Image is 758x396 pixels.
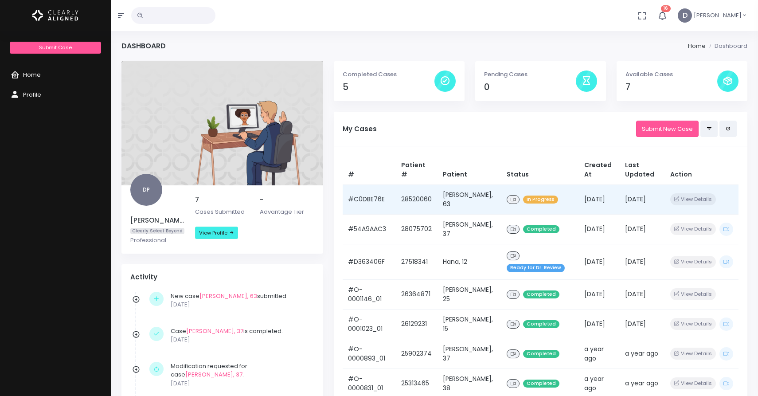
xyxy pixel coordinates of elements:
td: #O-0001023_01 [343,309,396,339]
td: [PERSON_NAME], 37 [438,339,501,369]
td: [DATE] [620,184,664,214]
span: Profile [23,90,41,99]
span: In Progress [523,196,558,204]
td: #C0DBE76E [343,184,396,214]
h4: 5 [343,82,434,92]
td: [DATE] [579,214,620,244]
td: [PERSON_NAME], 15 [438,309,501,339]
button: View Details [670,377,716,389]
td: a year ago [620,339,664,369]
span: Completed [523,225,559,234]
p: Pending Cases [484,70,576,79]
td: [DATE] [620,244,664,279]
td: 28520060 [396,184,438,214]
th: Patient [438,155,501,185]
a: [PERSON_NAME], 63 [199,292,257,300]
td: Hana, 12 [438,244,501,279]
span: Clearly Select Beyond [130,228,184,235]
a: Submit New Case [636,121,699,137]
p: Advantage Tier [260,208,314,216]
td: [PERSON_NAME], 25 [438,279,501,309]
th: Last Updated [620,155,664,185]
td: [DATE] [579,309,620,339]
button: View Details [670,288,716,300]
p: [DATE] [171,300,310,309]
td: [DATE] [579,184,620,214]
button: View Details [670,318,716,330]
p: Cases Submitted [195,208,249,216]
span: Submit Case [39,44,72,51]
h4: Activity [130,273,314,281]
th: Action [665,155,738,185]
span: Home [23,71,41,79]
button: View Details [670,348,716,360]
h5: - [260,196,314,204]
img: Logo Horizontal [32,6,78,25]
td: 26129231 [396,309,438,339]
div: New case submitted. [171,292,310,309]
td: a year ago [579,339,620,369]
span: 16 [661,5,671,12]
p: Available Cases [625,70,717,79]
div: Modification requested for case . [171,362,310,388]
td: #O-0000893_01 [343,339,396,369]
p: [DATE] [171,335,310,344]
span: Completed [523,290,559,299]
h5: My Cases [343,125,636,133]
td: [PERSON_NAME], 63 [438,184,501,214]
td: #54A9AAC3 [343,214,396,244]
p: [DATE] [171,379,310,388]
th: # [343,155,396,185]
td: 26364871 [396,279,438,309]
td: 27518341 [396,244,438,279]
a: View Profile [195,227,238,239]
button: View Details [670,193,716,205]
span: Completed [523,380,559,388]
td: [DATE] [620,214,664,244]
button: View Details [670,256,716,268]
td: [PERSON_NAME], 37 [438,214,501,244]
span: Completed [523,350,559,358]
a: [PERSON_NAME], 37 [186,327,243,335]
td: [DATE] [620,279,664,309]
th: Patient # [396,155,438,185]
td: [DATE] [620,309,664,339]
th: Created At [579,155,620,185]
button: View Details [670,223,716,235]
span: [PERSON_NAME] [694,11,742,20]
td: #D363406F [343,244,396,279]
h4: 7 [625,82,717,92]
a: [PERSON_NAME], 37 [185,370,242,379]
th: Status [501,155,579,185]
span: D [678,8,692,23]
li: Home [688,42,706,51]
div: Case is completed. [171,327,310,344]
span: DP [130,174,162,206]
h4: 0 [484,82,576,92]
h4: Dashboard [121,42,166,50]
td: 25902374 [396,339,438,369]
h5: 7 [195,196,249,204]
td: #O-0001146_01 [343,279,396,309]
td: [DATE] [579,244,620,279]
p: Professional [130,236,184,245]
td: [DATE] [579,279,620,309]
p: Completed Cases [343,70,434,79]
a: Submit Case [10,42,101,54]
span: Ready for Dr. Review [507,264,565,272]
td: 28075702 [396,214,438,244]
span: Completed [523,320,559,329]
h5: [PERSON_NAME] [130,216,184,224]
li: Dashboard [706,42,747,51]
